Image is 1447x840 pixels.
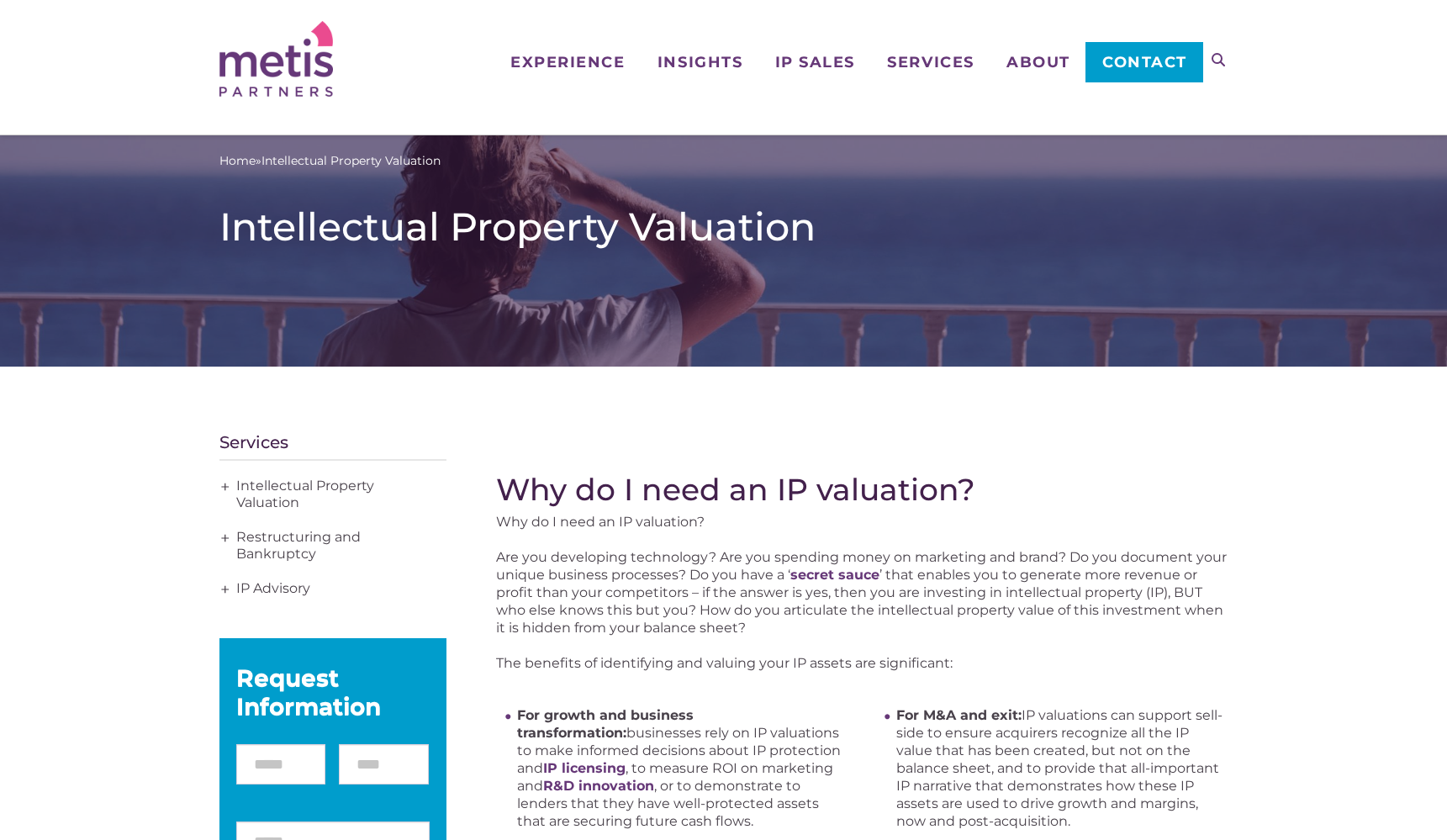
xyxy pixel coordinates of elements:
[216,470,235,504] span: +
[219,434,446,461] h4: Services
[543,760,626,776] a: IP licensing
[1085,42,1202,82] a: Contact
[219,520,446,572] a: Restructuring and Bankruptcy
[236,663,430,721] div: Request Information
[887,55,974,70] span: Services
[517,707,694,741] strong: For growth and business transformation:
[496,654,1228,672] p: The benefits of identifying and valuing your IP assets are significant:
[219,152,441,170] span: »
[496,513,1228,531] p: Why do I need an IP valuation?
[219,572,446,606] a: IP Advisory
[1102,55,1187,70] span: Contact
[219,152,256,170] a: Home
[517,706,848,830] li: businesses rely on IP valuations to make informed decisions about IP protection and , to measure ...
[790,567,879,583] a: secret sauce
[261,152,441,170] span: Intellectual Property Valuation
[219,469,446,520] a: Intellectual Property Valuation
[896,706,1228,830] li: IP valuations can support sell-side to ensure acquirers recognize all the IP value that has been ...
[657,55,742,70] span: Insights
[216,573,235,606] span: +
[543,778,654,794] a: R&D innovation
[896,707,1022,723] strong: For M&A and exit:
[1006,55,1070,70] span: About
[775,55,855,70] span: IP Sales
[496,548,1228,637] p: Are you developing technology? Are you spending money on marketing and brand? Do you document you...
[219,21,333,97] img: Metis Partners
[216,521,235,555] span: +
[510,55,625,70] span: Experience
[496,472,1228,507] h2: Why do I need an IP valuation?
[219,203,1228,251] h1: Intellectual Property Valuation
